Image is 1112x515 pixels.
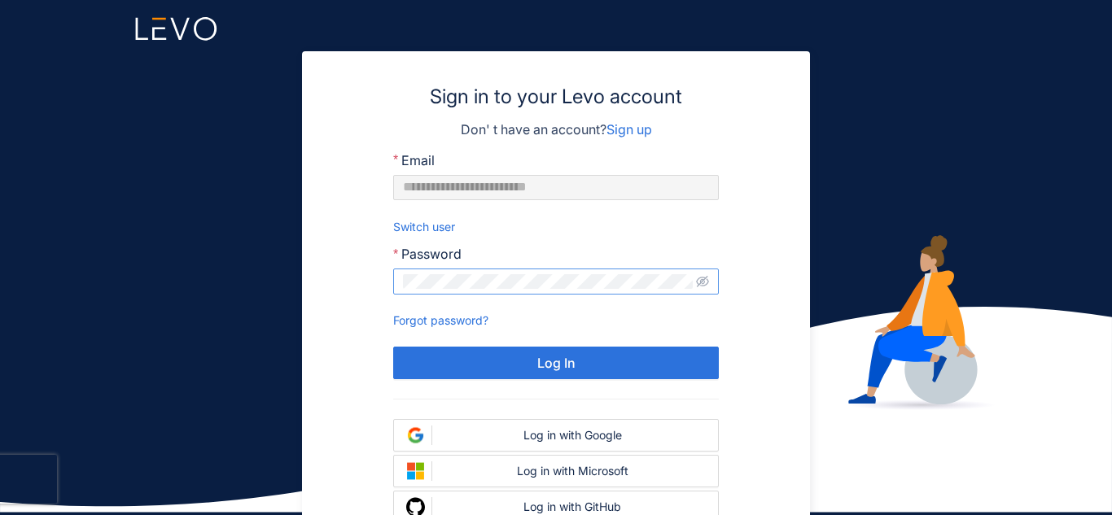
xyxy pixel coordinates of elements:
button: Log in with Microsoft [393,455,719,487]
label: Email [393,153,435,168]
button: Log In [393,347,719,379]
div: Log in with Google [439,429,706,442]
p: Don' t have an account? [335,120,777,139]
input: Password [403,274,693,289]
a: Sign up [606,121,652,137]
span: Log In [537,356,576,370]
h3: Sign in to your Levo account [335,84,777,110]
div: Log in with GitHub [439,500,706,513]
span: eye-invisible [696,275,709,288]
label: Password [393,247,462,261]
button: Log in with Google [393,419,719,452]
a: Switch user [393,220,455,233]
input: Email [393,175,719,201]
div: Log in with Microsoft [439,465,706,478]
a: Forgot password? [393,313,488,327]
